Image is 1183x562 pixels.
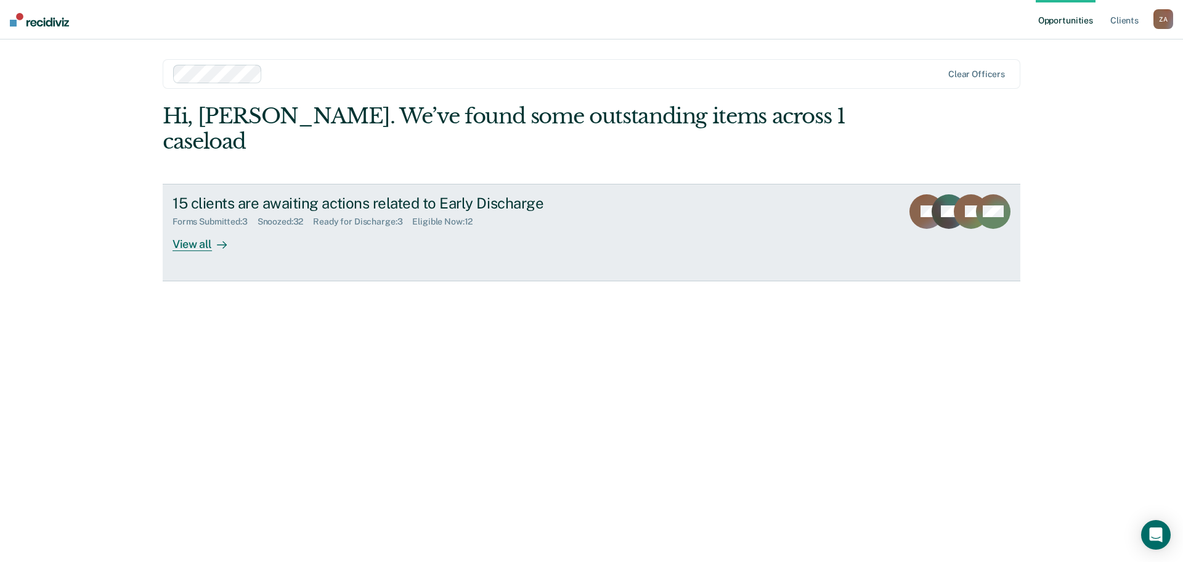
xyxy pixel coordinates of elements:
[163,104,849,154] div: Hi, [PERSON_NAME]. We’ve found some outstanding items across 1 caseload
[163,184,1020,281] a: 15 clients are awaiting actions related to Early DischargeForms Submitted:3Snoozed:32Ready for Di...
[10,13,69,27] img: Recidiviz
[258,217,314,227] div: Snoozed : 32
[948,69,1005,80] div: Clear officers
[173,194,605,212] div: 15 clients are awaiting actions related to Early Discharge
[173,227,242,251] div: View all
[412,217,482,227] div: Eligible Now : 12
[173,217,258,227] div: Forms Submitted : 3
[1153,9,1173,29] div: Z A
[1153,9,1173,29] button: ZA
[1141,520,1171,550] div: Open Intercom Messenger
[313,217,412,227] div: Ready for Discharge : 3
